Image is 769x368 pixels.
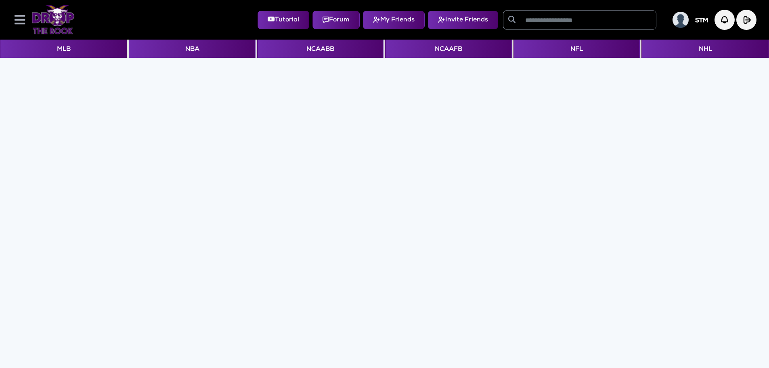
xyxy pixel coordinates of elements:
button: Tutorial [258,11,309,29]
img: Notification [715,10,735,30]
h5: STM [695,17,708,25]
button: NFL [513,40,640,58]
button: NCAAFB [385,40,511,58]
button: NHL [641,40,769,58]
button: NBA [129,40,255,58]
img: Logo [31,5,75,34]
button: My Friends [363,11,425,29]
button: Invite Friends [428,11,498,29]
button: NCAABB [257,40,383,58]
img: User [673,12,689,28]
button: Forum [312,11,360,29]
